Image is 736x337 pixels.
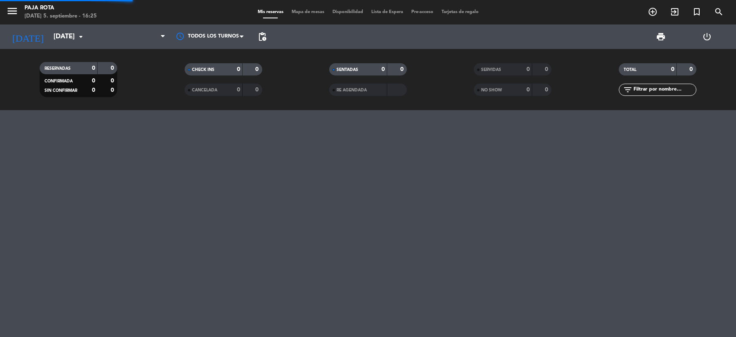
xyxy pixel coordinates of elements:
[92,87,95,93] strong: 0
[92,65,95,71] strong: 0
[692,7,702,17] i: turned_in_not
[92,78,95,84] strong: 0
[670,7,680,17] i: exit_to_app
[623,85,633,95] i: filter_list
[111,87,116,93] strong: 0
[25,12,97,20] div: [DATE] 5. septiembre - 16:25
[656,32,666,42] span: print
[337,68,358,72] span: SENTADAS
[76,32,86,42] i: arrow_drop_down
[254,10,288,14] span: Mis reservas
[237,87,240,93] strong: 0
[545,87,550,93] strong: 0
[237,67,240,72] strong: 0
[689,67,694,72] strong: 0
[255,67,260,72] strong: 0
[407,10,437,14] span: Pre-acceso
[702,32,712,42] i: power_settings_new
[526,67,530,72] strong: 0
[481,68,501,72] span: SERVIDAS
[671,67,674,72] strong: 0
[545,67,550,72] strong: 0
[381,67,385,72] strong: 0
[6,5,18,20] button: menu
[684,24,730,49] div: LOG OUT
[111,65,116,71] strong: 0
[624,68,636,72] span: TOTAL
[400,67,405,72] strong: 0
[111,78,116,84] strong: 0
[255,87,260,93] strong: 0
[6,5,18,17] i: menu
[481,88,502,92] span: NO SHOW
[367,10,407,14] span: Lista de Espera
[192,88,217,92] span: CANCELADA
[714,7,724,17] i: search
[288,10,328,14] span: Mapa de mesas
[648,7,658,17] i: add_circle_outline
[192,68,214,72] span: CHECK INS
[25,4,97,12] div: PAJA ROTA
[328,10,367,14] span: Disponibilidad
[437,10,483,14] span: Tarjetas de regalo
[45,79,73,83] span: CONFIRMADA
[45,67,71,71] span: RESERVADAS
[633,85,696,94] input: Filtrar por nombre...
[45,89,77,93] span: SIN CONFIRMAR
[526,87,530,93] strong: 0
[337,88,367,92] span: RE AGENDADA
[6,28,49,46] i: [DATE]
[257,32,267,42] span: pending_actions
